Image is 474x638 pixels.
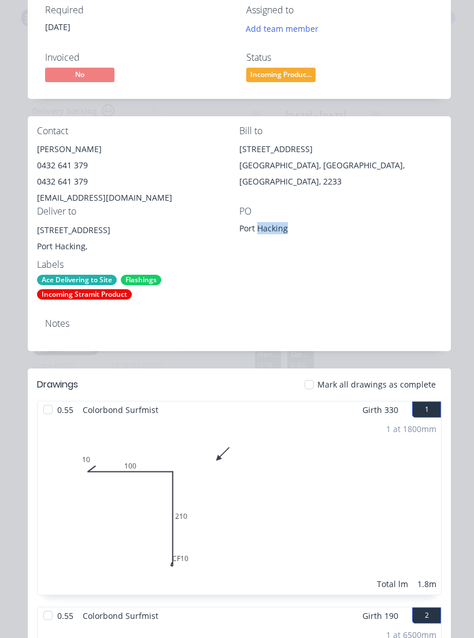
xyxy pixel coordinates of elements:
[37,126,239,137] div: Contact
[121,275,161,285] div: Flashings
[38,418,441,595] div: 010100CF102101 at 1800mmTotal lm1.8m
[37,174,239,190] div: 0432 641 379
[239,141,442,190] div: [STREET_ADDRESS][GEOGRAPHIC_DATA], [GEOGRAPHIC_DATA], [GEOGRAPHIC_DATA], 2233
[246,68,316,85] button: Incoming Produc...
[239,222,384,238] div: Port Hacking
[239,157,442,190] div: [GEOGRAPHIC_DATA], [GEOGRAPHIC_DATA], [GEOGRAPHIC_DATA], 2233
[53,607,78,624] span: 0.55
[37,157,239,174] div: 0432 641 379
[37,141,239,157] div: [PERSON_NAME]
[377,578,408,590] div: Total lm
[246,68,316,82] span: Incoming Produc...
[37,190,239,206] div: [EMAIL_ADDRESS][DOMAIN_NAME]
[53,401,78,418] span: 0.55
[37,206,239,217] div: Deliver to
[37,378,78,392] div: Drawings
[78,401,163,418] span: Colorbond Surfmist
[45,21,71,32] span: [DATE]
[37,259,239,270] div: Labels
[45,5,232,16] div: Required
[37,275,117,285] div: Ace Delivering to Site
[317,378,436,390] span: Mark all drawings as complete
[37,238,239,255] div: Port Hacking,
[239,206,442,217] div: PO
[362,607,398,624] span: Girth 190
[37,222,239,259] div: [STREET_ADDRESS]Port Hacking,
[45,52,232,63] div: Invoiced
[412,607,441,624] button: 2
[239,141,442,157] div: [STREET_ADDRESS]
[246,52,434,63] div: Status
[412,401,441,418] button: 1
[246,5,434,16] div: Assigned to
[240,21,325,36] button: Add team member
[78,607,163,624] span: Colorbond Surfmist
[45,318,434,329] div: Notes
[239,126,442,137] div: Bill to
[37,141,239,206] div: [PERSON_NAME]0432 641 3790432 641 379[EMAIL_ADDRESS][DOMAIN_NAME]
[37,222,239,238] div: [STREET_ADDRESS]
[386,423,436,435] div: 1 at 1800mm
[37,289,132,300] div: Incoming Stramit Product
[362,401,398,418] span: Girth 330
[246,21,325,36] button: Add team member
[45,68,114,82] span: No
[417,578,436,590] div: 1.8m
